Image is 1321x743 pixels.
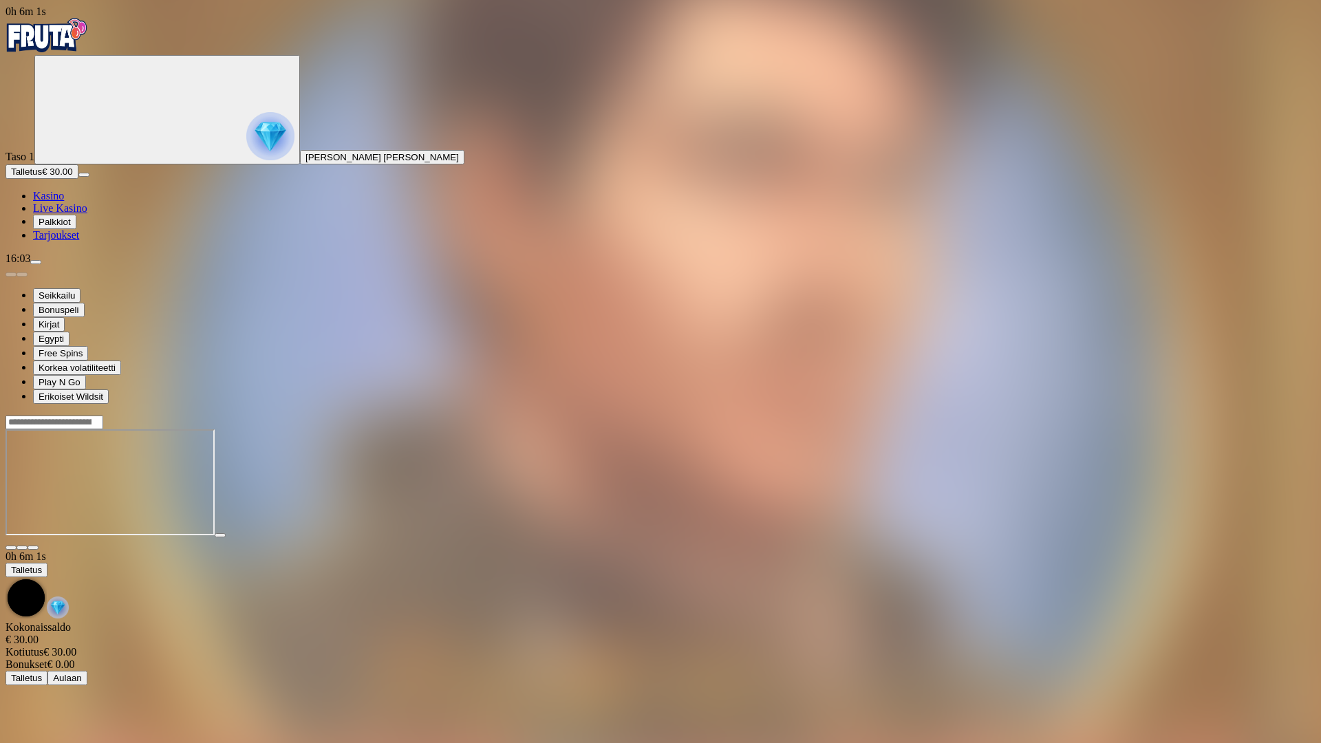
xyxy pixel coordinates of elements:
[6,18,1315,241] nav: Primary
[28,546,39,550] button: fullscreen icon
[300,150,464,164] button: [PERSON_NAME] [PERSON_NAME]
[6,621,1315,646] div: Kokonaissaldo
[39,290,75,301] span: Seikkailu
[6,416,103,429] input: Search
[33,202,87,214] a: Live Kasino
[47,671,87,685] button: Aulaan
[11,565,42,575] span: Talletus
[6,563,47,577] button: Talletus
[53,673,82,683] span: Aulaan
[39,217,71,227] span: Palkkiot
[34,55,300,164] button: reward progress
[33,389,109,404] button: Erikoiset Wildsit
[33,346,88,360] button: Free Spins
[39,391,103,402] span: Erikoiset Wildsit
[246,112,294,160] img: reward progress
[39,334,64,344] span: Egypti
[33,229,79,241] a: Tarjoukset
[6,43,88,54] a: Fruta
[33,190,64,202] a: Kasino
[6,18,88,52] img: Fruta
[33,375,86,389] button: Play N Go
[78,173,89,177] button: menu
[33,332,69,346] button: Egypti
[17,272,28,277] button: next slide
[33,360,121,375] button: Korkea volatiliteetti
[215,533,226,537] button: play icon
[39,319,59,330] span: Kirjat
[6,621,1315,685] div: Game menu content
[6,671,47,685] button: Talletus
[6,646,1315,658] div: € 30.00
[6,252,30,264] span: 16:03
[6,6,46,17] span: user session time
[33,317,65,332] button: Kirjat
[6,190,1315,241] nav: Main menu
[6,658,47,670] span: Bonukset
[6,546,17,550] button: close icon
[33,215,76,229] button: Palkkiot
[30,260,41,264] button: menu
[6,272,17,277] button: prev slide
[39,348,83,358] span: Free Spins
[6,646,43,658] span: Kotiutus
[39,363,116,373] span: Korkea volatiliteetti
[11,673,42,683] span: Talletus
[33,288,80,303] button: Seikkailu
[47,596,69,618] img: reward-icon
[33,303,85,317] button: Bonuspeli
[11,166,42,177] span: Talletus
[6,550,46,562] span: user session time
[6,151,34,162] span: Taso 1
[6,634,1315,646] div: € 30.00
[305,152,459,162] span: [PERSON_NAME] [PERSON_NAME]
[17,546,28,550] button: chevron-down icon
[39,305,79,315] span: Bonuspeli
[6,429,215,535] iframe: Book of Dead
[6,550,1315,621] div: Game menu
[39,377,80,387] span: Play N Go
[42,166,72,177] span: € 30.00
[6,164,78,179] button: Talletusplus icon€ 30.00
[6,658,1315,671] div: € 0.00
